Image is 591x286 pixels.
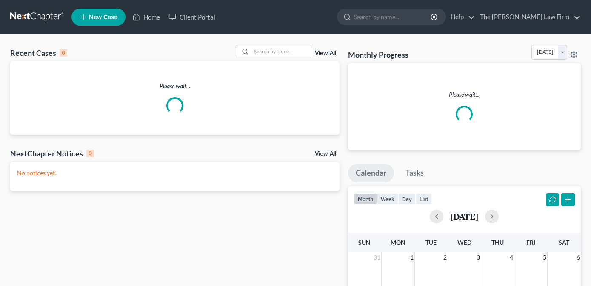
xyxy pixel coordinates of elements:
[391,239,405,246] span: Mon
[398,164,431,182] a: Tasks
[409,252,414,263] span: 1
[559,239,569,246] span: Sat
[354,9,432,25] input: Search by name...
[443,252,448,263] span: 2
[576,252,581,263] span: 6
[315,50,336,56] a: View All
[476,9,580,25] a: The [PERSON_NAME] Law Firm
[348,164,394,182] a: Calendar
[89,14,117,20] span: New Case
[355,90,574,99] p: Please wait...
[377,193,398,205] button: week
[491,239,504,246] span: Thu
[425,239,437,246] span: Tue
[315,151,336,157] a: View All
[416,193,432,205] button: list
[446,9,475,25] a: Help
[348,49,408,60] h3: Monthly Progress
[358,239,371,246] span: Sun
[450,212,478,221] h2: [DATE]
[10,82,340,90] p: Please wait...
[373,252,381,263] span: 31
[542,252,547,263] span: 5
[457,239,471,246] span: Wed
[398,193,416,205] button: day
[526,239,535,246] span: Fri
[10,48,67,58] div: Recent Cases
[86,150,94,157] div: 0
[509,252,514,263] span: 4
[354,193,377,205] button: month
[128,9,164,25] a: Home
[251,45,311,58] input: Search by name...
[17,169,333,177] p: No notices yet!
[476,252,481,263] span: 3
[164,9,220,25] a: Client Portal
[60,49,67,57] div: 0
[10,148,94,159] div: NextChapter Notices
